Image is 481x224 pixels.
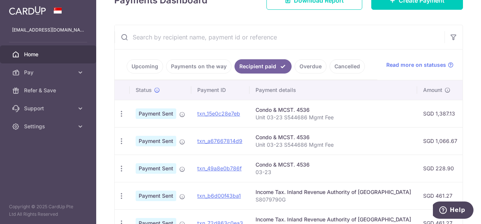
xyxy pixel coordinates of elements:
img: CardUp [9,6,46,15]
a: Read more on statuses [386,61,454,69]
div: Condo & MCST. 4536 [256,161,411,168]
span: Payment Sent [136,163,176,174]
a: txn_b6d00f43ba1 [197,192,241,199]
a: Payments on the way [166,59,231,74]
span: Amount [423,86,442,94]
iframe: Opens a widget where you can find more information [433,201,473,220]
a: Recipient paid [234,59,292,74]
span: Support [24,105,74,112]
span: Payment Sent [136,191,176,201]
span: Payment Sent [136,108,176,119]
td: SGD 228.90 [417,155,463,182]
a: Overdue [295,59,327,74]
a: txn_a67667814d9 [197,138,242,144]
div: Condo & MCST. 4536 [256,106,411,114]
p: S8079790G [256,196,411,203]
span: Home [24,51,74,58]
span: Pay [24,69,74,76]
a: txn_49a8e0b786f [197,165,242,171]
th: Payment ID [191,80,250,100]
p: Unit 03-23 S544686 Mgmt Fee [256,141,411,149]
p: Unit 03-23 S544686 Mgmt Fee [256,114,411,121]
input: Search by recipient name, payment id or reference [115,25,445,49]
td: SGD 1,387.13 [417,100,463,127]
div: Income Tax. Inland Revenue Authority of [GEOGRAPHIC_DATA] [256,216,411,223]
div: Condo & MCST. 4536 [256,134,411,141]
td: SGD 1,066.67 [417,127,463,155]
span: Refer & Save [24,87,74,94]
a: Cancelled [330,59,365,74]
div: Income Tax. Inland Revenue Authority of [GEOGRAPHIC_DATA] [256,188,411,196]
a: Upcoming [127,59,163,74]
span: Status [136,86,152,94]
p: [EMAIL_ADDRESS][DOMAIN_NAME] [12,26,84,34]
a: txn_15e0c28e7eb [197,110,240,117]
p: 03-23 [256,168,411,176]
span: Payment Sent [136,136,176,146]
td: SGD 461.27 [417,182,463,209]
span: Settings [24,123,74,130]
th: Payment details [250,80,417,100]
span: Read more on statuses [386,61,446,69]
